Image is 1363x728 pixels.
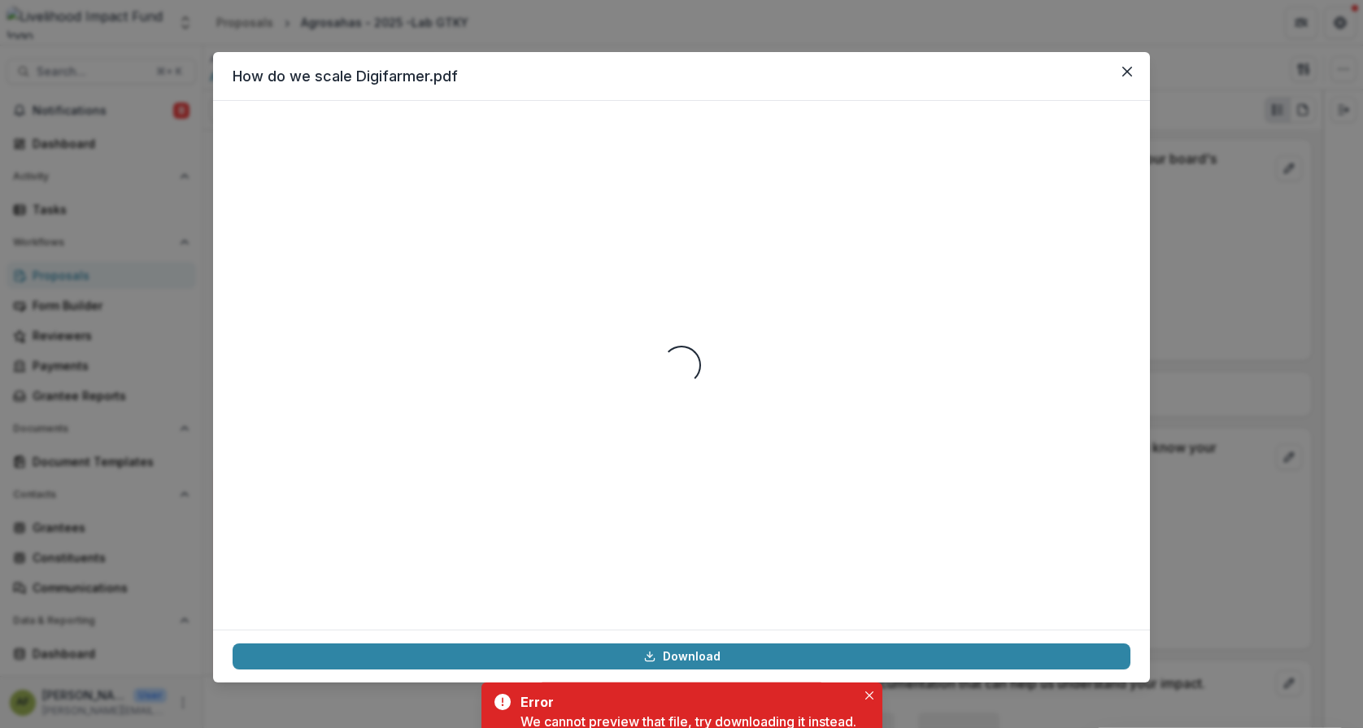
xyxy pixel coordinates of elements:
[860,686,879,705] button: Close
[233,643,1130,669] a: Download
[1114,59,1140,85] button: Close
[520,692,850,712] div: Error
[213,52,1150,101] header: How do we scale Digifarmer.pdf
